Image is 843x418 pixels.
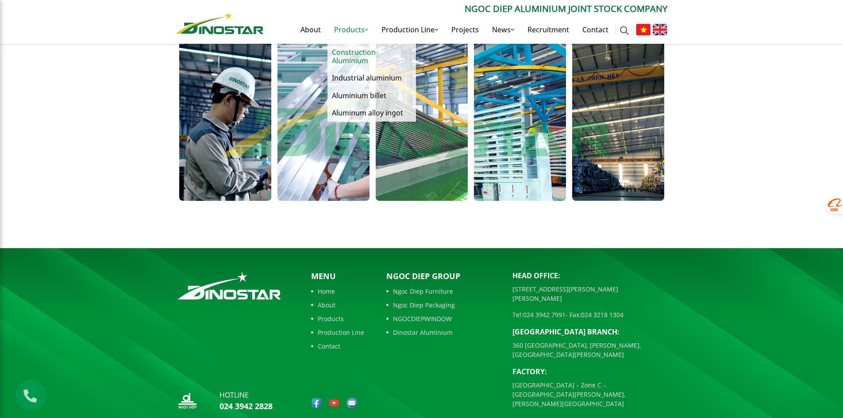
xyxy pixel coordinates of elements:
a: News [485,15,521,44]
a: Home [311,287,364,296]
a: Production Line [311,328,364,337]
a: Contact [576,15,615,44]
p: hotline [219,390,273,400]
a: NGOCDIEPWINDOW [386,314,499,323]
p: [GEOGRAPHIC_DATA] BRANCH: [512,326,667,337]
a: Ngoc Diep Furniture [386,287,499,296]
a: 024 3942 7991 [523,311,566,319]
a: Projects [445,15,485,44]
img: Tiếng Việt [636,24,651,35]
p: Head Office: [512,270,667,281]
p: [GEOGRAPHIC_DATA] – Zone C – [GEOGRAPHIC_DATA][PERSON_NAME], [PERSON_NAME][GEOGRAPHIC_DATA] [512,380,667,408]
a: Industrial aluminium [327,69,416,87]
p: Menu [311,270,364,282]
p: [STREET_ADDRESS][PERSON_NAME][PERSON_NAME] [512,284,667,303]
img: Nhôm Dinostar [176,12,264,34]
a: 024 3218 1304 [581,311,624,319]
p: 360 [GEOGRAPHIC_DATA], [PERSON_NAME], [GEOGRAPHIC_DATA][PERSON_NAME] [512,341,667,359]
a: Production Line [375,15,445,44]
p: Ngoc Diep Aluminium Joint Stock Company [264,2,667,15]
a: Contact [311,341,364,351]
a: Dinostar Aluminium [386,328,499,337]
a: Products [311,314,364,323]
a: Recruitment [521,15,576,44]
a: Aluminum alloy ingot [327,104,416,122]
a: About [311,300,364,310]
a: Aluminium billet [327,87,416,104]
a: Ngoc Diep Packaging [386,300,499,310]
a: 024 3942 2828 [219,401,273,411]
img: English [653,24,667,35]
p: Tel: - Fax: [512,310,667,319]
a: Products [327,15,375,44]
a: Construction Aluminium [327,44,416,69]
img: search [620,26,629,35]
p: Ngoc Diep Group [386,270,499,282]
img: logo_footer [176,270,283,301]
a: About [294,15,327,44]
p: Factory: [512,366,667,377]
img: logo_nd_footer [176,390,198,412]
